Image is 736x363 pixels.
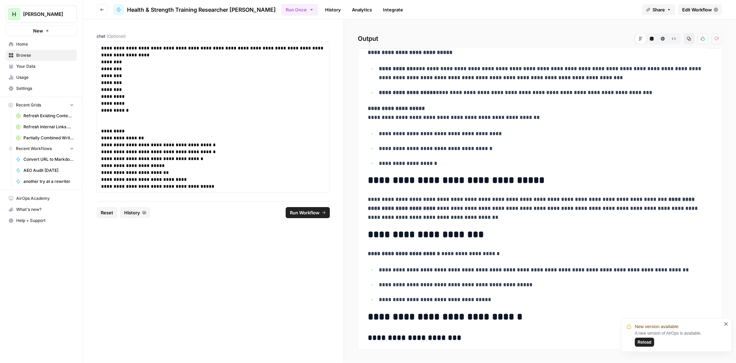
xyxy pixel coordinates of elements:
span: Convert URL to Markdown [23,156,74,162]
button: History [120,207,150,218]
span: Run Workflow [290,209,320,216]
a: AirOps Academy [6,193,77,204]
a: Usage [6,72,77,83]
div: A new version of AirOps is available. [635,330,722,347]
span: New [33,27,43,34]
button: Run Once [281,4,318,16]
div: What's new? [6,204,77,215]
a: Health & Strength Training Researcher [PERSON_NAME] [113,4,276,15]
button: New [6,26,77,36]
a: Partially Combined Writer Grid [13,132,77,143]
button: close [724,321,729,327]
label: chat [97,33,330,39]
span: AEO Audit [DATE] [23,167,74,174]
a: Convert URL to Markdown [13,154,77,165]
span: Recent Grids [16,102,41,108]
a: AEO Audit [DATE] [13,165,77,176]
span: Browse [16,52,74,58]
button: Workspace: Hasbrook [6,6,77,23]
span: Health & Strength Training Researcher [PERSON_NAME] [127,6,276,14]
span: Home [16,41,74,47]
button: Reload [635,338,654,347]
a: Edit Workflow [678,4,722,15]
span: Refresh Internal Links Grid (1) [23,124,74,130]
span: Share [652,6,665,13]
span: Partially Combined Writer Grid [23,135,74,141]
span: Help + Support [16,217,74,224]
span: Settings [16,85,74,92]
span: H [12,10,16,18]
span: Your Data [16,63,74,69]
a: Refresh Internal Links Grid (1) [13,121,77,132]
a: History [321,4,345,15]
a: another try at a rewriter [13,176,77,187]
a: Your Data [6,61,77,72]
button: Help + Support [6,215,77,226]
a: Analytics [348,4,376,15]
button: Reset [97,207,117,218]
a: Settings [6,83,77,94]
span: Reload [638,339,651,345]
h2: Output [358,33,722,44]
span: another try at a rewriter [23,178,74,185]
span: AirOps Academy [16,195,74,202]
button: Recent Workflows [6,143,77,154]
a: Refresh Existing Content [DATE] [13,110,77,121]
button: Share [642,4,675,15]
button: Run Workflow [286,207,330,218]
span: History [124,209,140,216]
button: What's new? [6,204,77,215]
span: Usage [16,74,74,81]
a: Integrate [379,4,407,15]
button: Recent Grids [6,100,77,110]
span: Refresh Existing Content [DATE] [23,113,74,119]
a: Browse [6,50,77,61]
span: Recent Workflows [16,146,52,152]
span: [PERSON_NAME] [23,11,65,18]
span: Edit Workflow [682,6,712,13]
span: (Optional) [107,33,126,39]
span: New version available [635,323,678,330]
a: Home [6,39,77,50]
span: Reset [101,209,113,216]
